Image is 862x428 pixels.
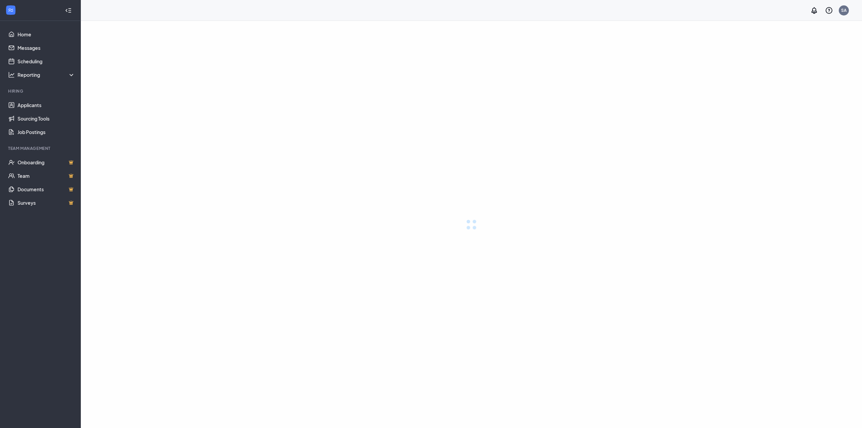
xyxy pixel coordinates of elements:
a: Home [18,28,75,41]
div: SA [841,7,847,13]
svg: WorkstreamLogo [7,7,14,13]
svg: QuestionInfo [825,6,833,14]
a: Job Postings [18,125,75,139]
a: Scheduling [18,55,75,68]
a: TeamCrown [18,169,75,183]
div: Hiring [8,88,74,94]
svg: Collapse [65,7,72,14]
a: Messages [18,41,75,55]
a: Applicants [18,98,75,112]
svg: Analysis [8,71,15,78]
svg: Notifications [810,6,818,14]
a: SurveysCrown [18,196,75,209]
a: DocumentsCrown [18,183,75,196]
a: Sourcing Tools [18,112,75,125]
div: Team Management [8,145,74,151]
a: OnboardingCrown [18,156,75,169]
div: Reporting [18,71,75,78]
